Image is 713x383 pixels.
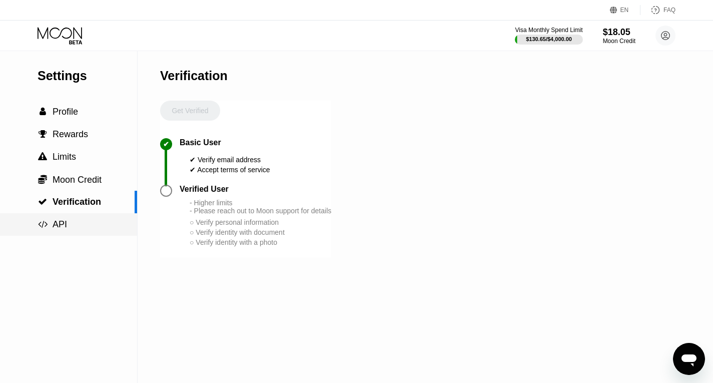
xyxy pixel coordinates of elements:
[190,166,270,174] div: ✔ Accept terms of service
[163,140,169,148] div: ✔
[620,7,629,14] div: EN
[663,7,675,14] div: FAQ
[38,69,137,83] div: Settings
[603,27,635,38] div: $18.05
[38,174,47,184] span: 
[526,36,572,42] div: $130.65 / $4,000.00
[180,138,221,147] div: Basic User
[673,343,705,375] iframe: Button to launch messaging window
[603,27,635,45] div: $18.05Moon Credit
[38,152,48,161] div: 
[53,152,76,162] span: Limits
[38,197,48,206] div: 
[53,197,101,207] span: Verification
[190,218,331,226] div: ○ Verify personal information
[515,27,582,34] div: Visa Monthly Spend Limit
[38,152,47,161] span: 
[180,185,229,194] div: Verified User
[38,174,48,184] div: 
[160,69,228,83] div: Verification
[38,220,48,229] span: 
[190,156,270,164] div: ✔ Verify email address
[53,107,78,117] span: Profile
[53,219,67,229] span: API
[515,27,582,45] div: Visa Monthly Spend Limit$130.65/$4,000.00
[38,130,48,139] div: 
[38,197,47,206] span: 
[190,238,331,246] div: ○ Verify identity with a photo
[190,228,331,236] div: ○ Verify identity with document
[53,129,88,139] span: Rewards
[53,175,102,185] span: Moon Credit
[603,38,635,45] div: Moon Credit
[640,5,675,15] div: FAQ
[40,107,46,116] span: 
[610,5,640,15] div: EN
[39,130,47,139] span: 
[38,107,48,116] div: 
[190,199,331,215] div: - Higher limits - Please reach out to Moon support for details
